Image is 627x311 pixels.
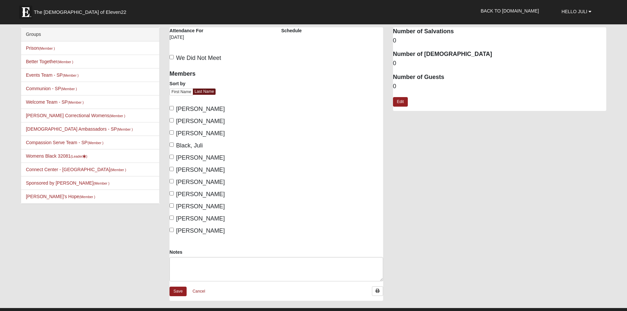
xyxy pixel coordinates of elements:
span: [PERSON_NAME] [176,167,225,173]
a: Edit [393,97,408,107]
a: Cancel [188,286,209,297]
a: Compassion Serve Team - SP(Member ) [26,140,104,145]
div: Groups [21,28,159,41]
span: [PERSON_NAME] [176,227,225,234]
input: Black, Juli [170,143,174,147]
a: Womens Black 32081(Leader) [26,153,88,159]
dd: 0 [393,82,607,91]
a: Back to [DOMAIN_NAME] [476,3,544,19]
span: [PERSON_NAME] [176,118,225,124]
small: (Member ) [61,87,77,91]
input: We Did Not Meet [170,55,174,59]
a: Print Attendance Roster [372,286,383,296]
dd: 0 [393,59,607,68]
span: [PERSON_NAME] [176,191,225,197]
a: Connect Center - [GEOGRAPHIC_DATA](Member ) [26,167,126,172]
dt: Number of Guests [393,73,607,82]
input: [PERSON_NAME] [170,203,174,208]
a: [PERSON_NAME]'s Hope(Member ) [26,194,95,199]
div: [DATE] [170,34,216,45]
input: [PERSON_NAME] [170,130,174,135]
a: Events Team - SP(Member ) [26,72,79,78]
a: [PERSON_NAME] Correctional Womens(Member ) [26,113,125,118]
span: The [DEMOGRAPHIC_DATA] of Eleven22 [34,9,126,15]
input: [PERSON_NAME] [170,191,174,195]
a: Sponsored by [PERSON_NAME](Member ) [26,180,110,186]
small: (Member ) [68,100,84,104]
a: Welcome Team - SP(Member ) [26,99,84,105]
a: Communion - SP(Member ) [26,86,77,91]
a: [DEMOGRAPHIC_DATA] Ambassadors - SP(Member ) [26,126,133,132]
a: Better Together(Member ) [26,59,73,64]
a: Hello Juli [557,3,596,20]
small: (Member ) [79,195,95,199]
small: (Member ) [117,127,133,131]
span: [PERSON_NAME] [176,179,225,185]
input: [PERSON_NAME] [170,216,174,220]
span: [PERSON_NAME] [176,106,225,112]
span: [PERSON_NAME] [176,130,225,137]
a: Prison(Member ) [26,45,55,51]
label: Sort by [170,80,185,87]
input: [PERSON_NAME] [170,106,174,110]
a: First Name [170,89,193,95]
input: [PERSON_NAME] [170,118,174,122]
span: Black, Juli [176,142,203,149]
small: (Member ) [110,168,126,172]
a: Save [170,287,187,296]
span: We Did Not Meet [176,55,221,61]
a: The [DEMOGRAPHIC_DATA] of Eleven22 [16,2,147,19]
small: (Member ) [93,181,109,185]
span: [PERSON_NAME] [176,203,225,210]
small: (Member ) [109,114,125,118]
span: Hello Juli [562,9,588,14]
input: [PERSON_NAME] [170,167,174,171]
img: Eleven22 logo [19,6,32,19]
small: (Member ) [39,46,55,50]
label: Attendance For [170,27,203,34]
input: [PERSON_NAME] [170,228,174,232]
small: (Member ) [57,60,73,64]
input: [PERSON_NAME] [170,179,174,183]
small: (Member ) [88,141,103,145]
input: [PERSON_NAME] [170,155,174,159]
dd: 0 [393,37,607,45]
small: (Member ) [63,73,78,77]
label: Schedule [281,27,301,34]
dt: Number of [DEMOGRAPHIC_DATA] [393,50,607,59]
label: Notes [170,249,182,255]
h4: Members [170,70,271,78]
span: [PERSON_NAME] [176,154,225,161]
span: [PERSON_NAME] [176,215,225,222]
a: Last Name [193,89,216,95]
small: (Leader ) [71,154,88,158]
dt: Number of Salvations [393,27,607,36]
